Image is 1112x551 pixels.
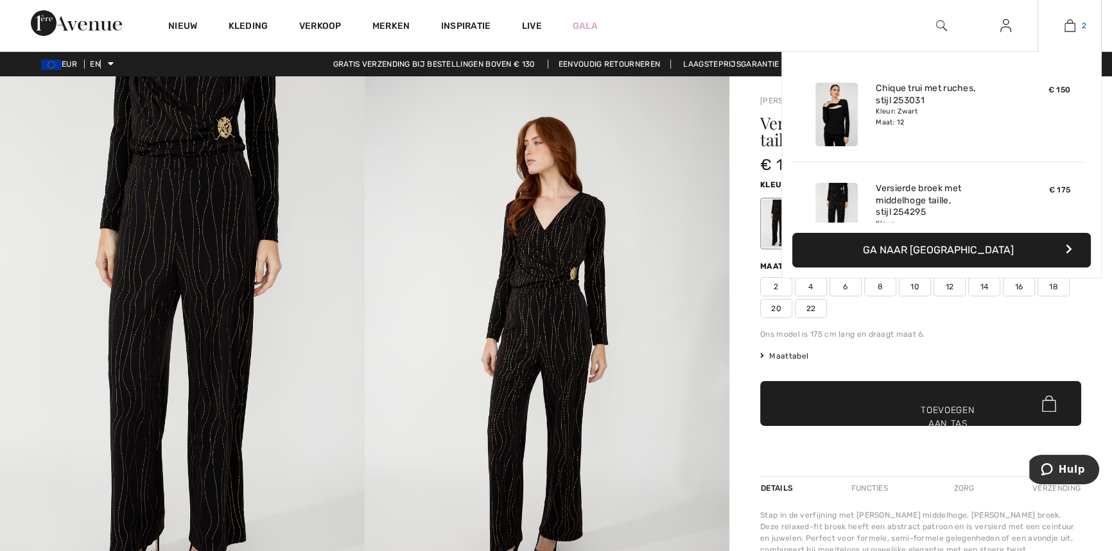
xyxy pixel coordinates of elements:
[876,219,1000,238] font: Kleur: [PERSON_NAME]/[PERSON_NAME]
[41,60,62,70] img: Euro
[90,60,100,69] font: EN
[559,60,660,69] font: Eenvoudig retourneren
[936,18,947,33] img: zoek op de website
[31,10,122,36] img: 1ère Avenue
[299,21,342,31] font: Verkoop
[522,19,542,33] a: Live
[1042,395,1056,412] img: Bag.svg
[876,183,961,217] font: Versierde broek met middelhoge taille, stijl 254295
[762,199,795,248] div: Zwart/Goud
[1029,455,1099,487] iframe: Opent een widget waar u meer informatie kunt vinden
[876,107,917,115] font: Kleur: Zwart
[980,282,989,291] font: 14
[372,21,410,31] font: Merken
[878,282,883,291] font: 8
[843,282,847,291] font: 6
[946,282,954,291] font: 12
[760,180,790,189] font: Kleur:
[808,282,813,291] font: 4
[953,484,974,493] font: Zorg
[760,112,998,151] font: Versierde broek met middelhoge taille, stijl 254295
[1000,18,1011,33] img: Mijn gegevens
[168,21,198,34] a: Nieuw
[573,19,598,33] a: Gala
[1048,85,1071,94] font: € 150
[815,183,858,246] img: Versierde broek met middelhoge taille, stijl 254295
[771,304,781,313] font: 20
[876,183,1002,219] a: Versierde broek met middelhoge taille, stijl 254295
[815,83,858,146] img: Chique trui met ruches, stijl 253031
[806,304,816,313] font: 22
[921,403,975,430] font: Toevoegen aan tas
[1015,282,1023,291] font: 16
[168,21,198,31] font: Nieuw
[769,352,808,360] font: Maattabel
[760,96,824,105] a: [PERSON_NAME]
[333,60,535,69] font: Gratis verzending bij bestellingen boven € 130
[1049,282,1058,291] font: 18
[792,233,1091,267] button: Ga naar [GEOGRAPHIC_DATA]
[876,118,904,126] font: Maat: 12
[372,21,410,34] a: Merken
[548,60,671,69] a: Eenvoudig retourneren
[1082,21,1086,30] font: 2
[573,21,598,31] font: Gala
[863,244,1014,256] font: Ga naar [GEOGRAPHIC_DATA]
[876,83,975,106] font: Chique trui met ruches, stijl 253031
[990,18,1021,34] a: Aanmelden
[876,83,1002,106] a: Chique trui met ruches, stijl 253031
[1038,18,1101,33] a: 2
[441,21,491,31] font: Inspiratie
[910,282,919,291] font: 10
[683,60,779,69] font: Laagsteprijsgarantie
[62,60,77,69] font: EUR
[760,262,821,271] font: Maat (CA/VS):
[1064,18,1075,33] img: Mijn tas
[229,21,268,34] a: Kleding
[323,60,546,69] a: Gratis verzending bij bestellingen boven € 130
[1049,185,1071,194] font: € 175
[522,21,542,31] font: Live
[1032,484,1081,493] font: Verzending
[760,330,925,339] font: Ons model is 175 cm lang en draagt ​​maat 6.
[229,21,268,31] font: Kleding
[760,156,800,174] font: € 175
[299,21,342,34] a: Verkoop
[774,282,778,291] font: 2
[673,60,789,69] a: Laagsteprijsgarantie
[851,484,888,493] font: Functies
[761,484,793,493] font: Details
